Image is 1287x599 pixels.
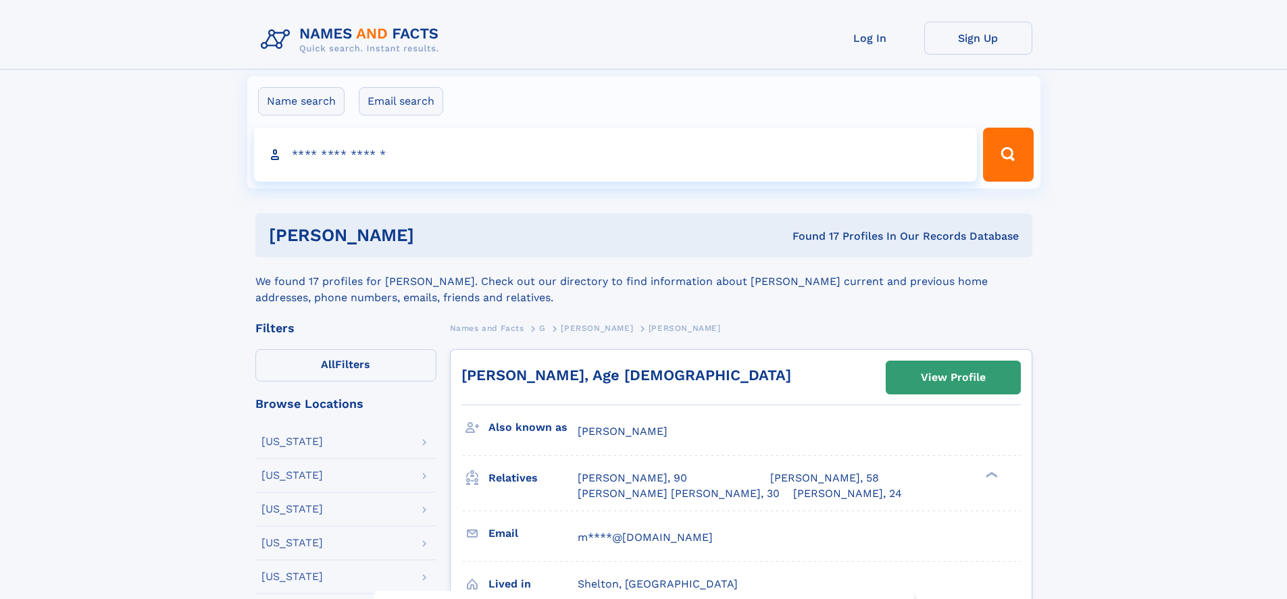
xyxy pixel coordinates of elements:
[255,322,436,334] div: Filters
[258,87,345,115] label: Name search
[578,471,687,486] a: [PERSON_NAME], 90
[254,128,978,182] input: search input
[488,573,578,596] h3: Lived in
[269,227,603,244] h1: [PERSON_NAME]
[450,319,524,336] a: Names and Facts
[261,470,323,481] div: [US_STATE]
[359,87,443,115] label: Email search
[255,349,436,382] label: Filters
[578,486,780,501] a: [PERSON_NAME] [PERSON_NAME], 30
[488,467,578,490] h3: Relatives
[539,323,546,333] span: G
[649,323,721,333] span: [PERSON_NAME]
[261,571,323,582] div: [US_STATE]
[255,22,450,58] img: Logo Names and Facts
[793,486,902,501] a: [PERSON_NAME], 24
[886,361,1020,394] a: View Profile
[578,425,667,438] span: [PERSON_NAME]
[488,416,578,439] h3: Also known as
[461,367,791,384] a: [PERSON_NAME], Age [DEMOGRAPHIC_DATA]
[261,504,323,515] div: [US_STATE]
[603,229,1019,244] div: Found 17 Profiles In Our Records Database
[488,522,578,545] h3: Email
[255,257,1032,306] div: We found 17 profiles for [PERSON_NAME]. Check out our directory to find information about [PERSON...
[321,358,335,371] span: All
[261,436,323,447] div: [US_STATE]
[561,323,633,333] span: [PERSON_NAME]
[578,577,738,590] span: Shelton, [GEOGRAPHIC_DATA]
[816,22,924,55] a: Log In
[539,319,546,336] a: G
[921,362,986,393] div: View Profile
[561,319,633,336] a: [PERSON_NAME]
[770,471,879,486] a: [PERSON_NAME], 58
[255,398,436,410] div: Browse Locations
[261,538,323,548] div: [US_STATE]
[983,128,1033,182] button: Search Button
[924,22,1032,55] a: Sign Up
[982,471,999,479] div: ❯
